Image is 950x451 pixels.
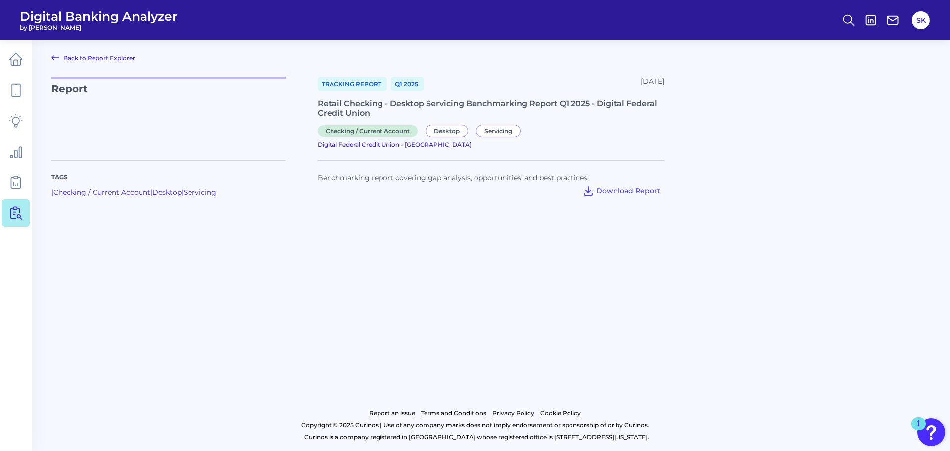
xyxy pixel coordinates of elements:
[391,77,424,91] a: Q1 2025
[492,407,534,419] a: Privacy Policy
[51,431,902,443] p: Curinos is a company registered in [GEOGRAPHIC_DATA] whose registered office is [STREET_ADDRESS][...
[426,125,468,137] span: Desktop
[318,141,472,148] span: Digital Federal Credit Union - [GEOGRAPHIC_DATA]
[421,407,486,419] a: Terms and Conditions
[48,419,902,431] p: Copyright © 2025 Curinos | Use of any company marks does not imply endorsement or sponsorship of ...
[916,424,921,437] div: 1
[476,125,521,137] span: Servicing
[182,188,184,197] span: |
[184,188,216,197] a: Servicing
[426,126,472,135] a: Desktop
[20,9,178,24] span: Digital Banking Analyzer
[20,24,178,31] span: by [PERSON_NAME]
[51,77,286,149] p: Report
[318,77,387,91] a: Tracking Report
[51,173,286,182] p: Tags
[51,52,135,64] a: Back to Report Explorer
[912,11,930,29] button: SK
[318,173,587,182] span: Benchmarking report covering gap analysis, opportunities, and best practices
[641,77,664,91] div: [DATE]
[596,186,660,195] span: Download Report
[578,183,664,199] button: Download Report
[53,188,150,197] a: Checking / Current Account
[318,125,418,137] span: Checking / Current Account
[152,188,182,197] a: Desktop
[318,126,422,135] a: Checking / Current Account
[318,139,472,149] a: Digital Federal Credit Union - [GEOGRAPHIC_DATA]
[150,188,152,197] span: |
[476,126,524,135] a: Servicing
[369,407,415,419] a: Report an issue
[51,188,53,197] span: |
[318,99,664,118] div: Retail Checking - Desktop Servicing Benchmarking Report Q1 2025 - Digital Federal Credit Union
[540,407,581,419] a: Cookie Policy
[917,418,945,446] button: Open Resource Center, 1 new notification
